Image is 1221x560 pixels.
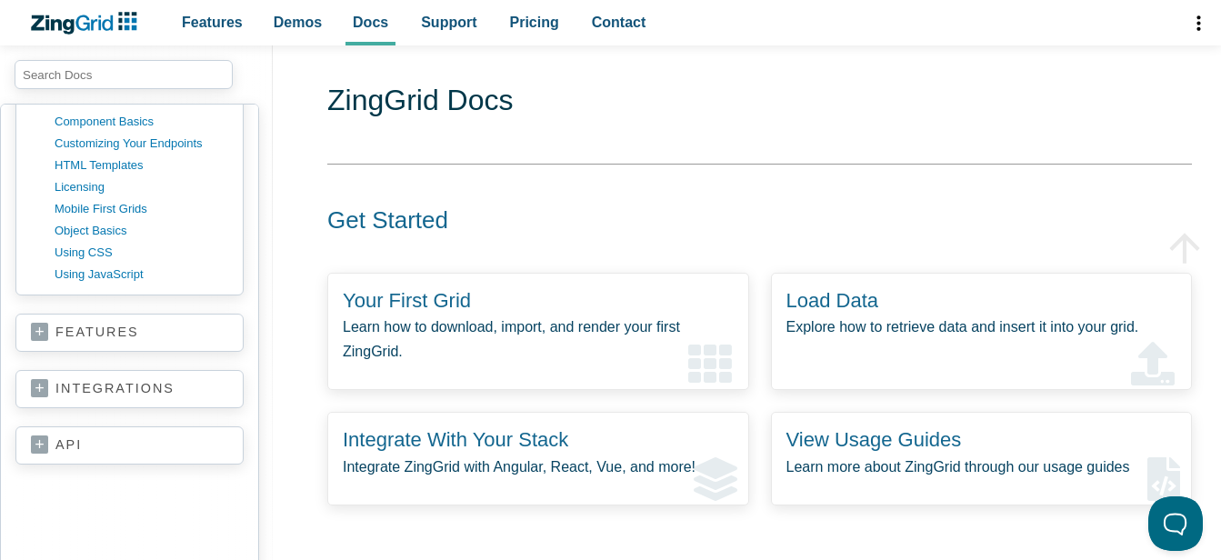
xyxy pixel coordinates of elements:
a: Your First Grid [343,289,471,312]
a: using JavaScript [55,264,228,285]
a: integrations [31,380,228,398]
a: Integrate With Your Stack [343,428,568,451]
a: HTML templates [55,155,228,176]
a: features [31,324,228,342]
p: Learn more about ZingGrid through our usage guides [786,455,1177,479]
a: component basics [55,111,228,133]
p: Integrate ZingGrid with Angular, React, Vue, and more! [343,455,734,479]
span: Support [421,10,476,35]
a: object basics [55,220,228,242]
span: Demos [274,10,322,35]
iframe: Toggle Customer Support [1148,496,1203,551]
a: api [31,436,228,455]
span: Contact [592,10,646,35]
a: licensing [55,176,228,198]
a: Load Data [786,289,879,312]
span: Pricing [510,10,559,35]
span: Features [182,10,243,35]
p: Explore how to retrieve data and insert it into your grid. [786,315,1177,339]
a: ZingChart Logo. Click to return to the homepage [29,12,146,35]
span: Docs [353,10,388,35]
input: search input [15,60,233,89]
p: Learn how to download, import, and render your first ZingGrid. [343,315,734,364]
a: using CSS [55,242,228,264]
a: customizing your endpoints [55,133,228,155]
h1: ZingGrid Docs [327,82,1192,123]
h2: Get Started [305,205,1170,236]
a: View Usage Guides [786,428,962,451]
a: mobile first grids [55,198,228,220]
